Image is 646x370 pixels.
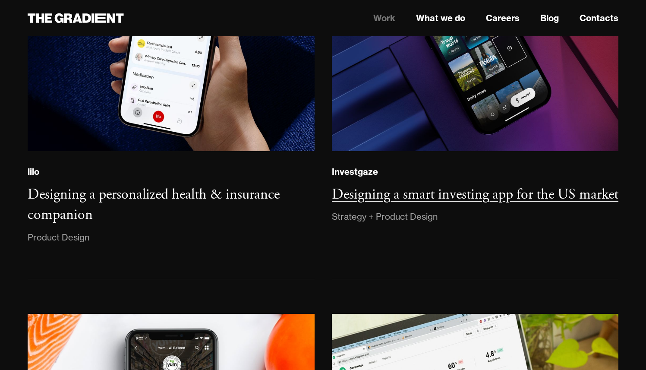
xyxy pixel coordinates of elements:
[28,231,89,244] div: Product Design
[580,12,618,25] a: Contacts
[332,185,618,204] h3: Designing a smart investing app for the US market
[332,210,438,224] div: Strategy + Product Design
[416,12,465,25] a: What we do
[28,166,39,177] div: lilo
[28,185,280,225] h3: Designing a personalized health & insurance companion
[540,12,559,25] a: Blog
[373,12,395,25] a: Work
[486,12,520,25] a: Careers
[332,166,378,177] div: Investgaze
